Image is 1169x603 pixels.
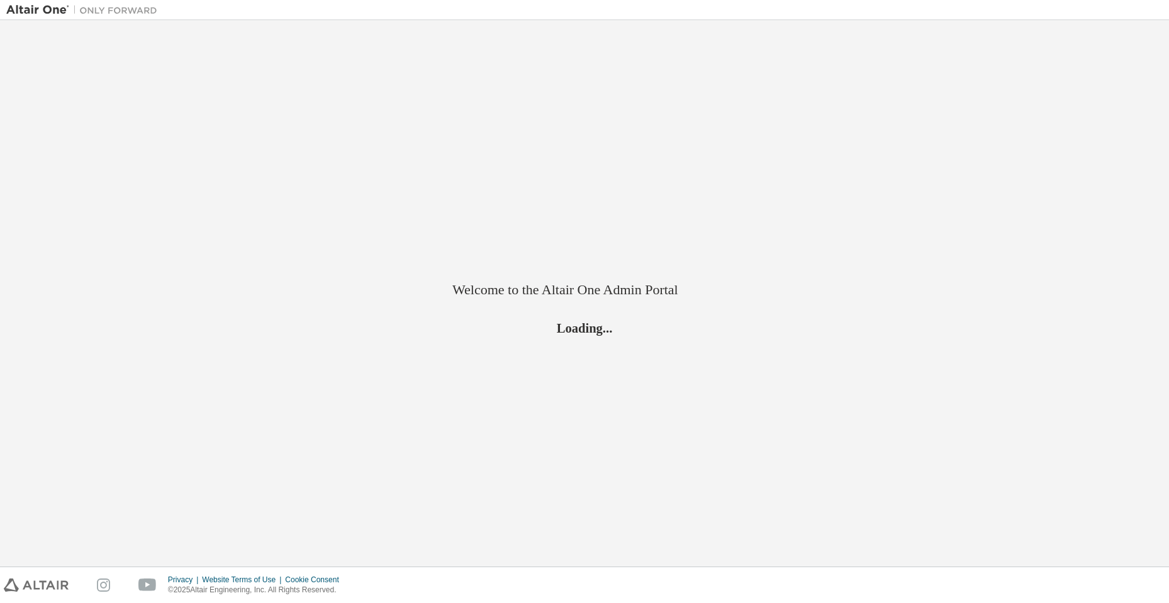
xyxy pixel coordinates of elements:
img: instagram.svg [97,578,110,592]
div: Website Terms of Use [202,575,285,585]
div: Cookie Consent [285,575,346,585]
p: © 2025 Altair Engineering, Inc. All Rights Reserved. [168,585,347,595]
h2: Loading... [452,319,717,336]
img: Altair One [6,4,164,16]
div: Privacy [168,575,202,585]
img: youtube.svg [138,578,157,592]
h2: Welcome to the Altair One Admin Portal [452,281,717,299]
img: altair_logo.svg [4,578,69,592]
